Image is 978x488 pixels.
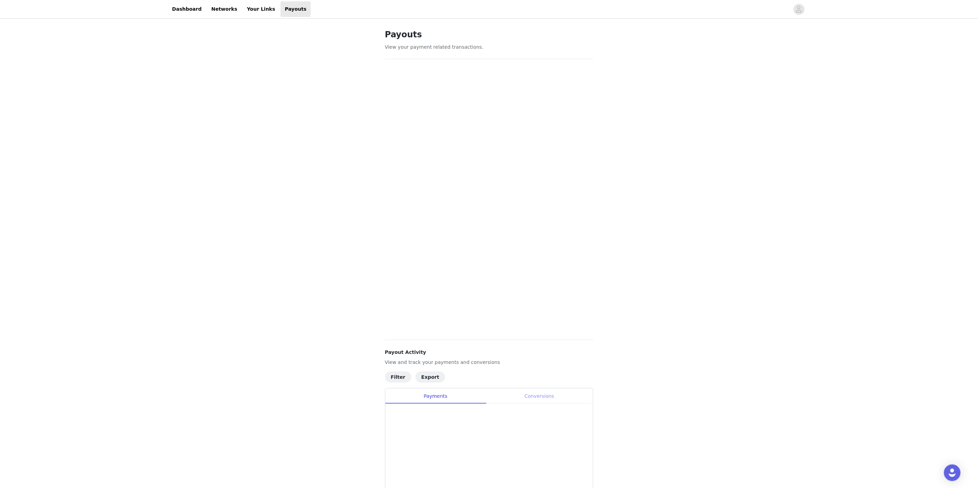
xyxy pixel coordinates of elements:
p: View your payment related transactions. [385,44,593,51]
div: avatar [796,4,802,15]
h1: Payouts [385,28,593,41]
p: View and track your payments and conversions [385,359,593,366]
div: Payments [385,388,486,404]
h4: Payout Activity [385,349,593,356]
div: Conversions [486,388,593,404]
a: Payouts [281,1,311,17]
a: Networks [207,1,241,17]
button: Export [415,372,445,383]
div: Open Intercom Messenger [944,464,961,481]
button: Filter [385,372,411,383]
a: Your Links [243,1,280,17]
a: Dashboard [168,1,206,17]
